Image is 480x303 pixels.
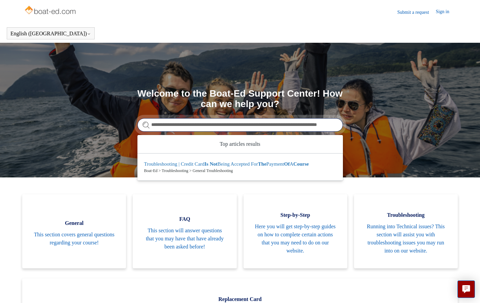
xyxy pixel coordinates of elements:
[32,219,116,227] span: General
[10,31,91,37] button: English ([GEOGRAPHIC_DATA])
[457,280,475,298] button: Live chat
[144,168,336,174] zd-autocomplete-breadcrumbs-multibrand: Boat-Ed > Troubleshooting > General Troubleshooting
[364,211,448,219] span: Troubleshooting
[254,223,337,255] span: Here you will get step-by-step guides on how to complete certain actions that you may need to do ...
[137,118,343,132] input: Search
[244,194,347,268] a: Step-by-Step Here you will get step-by-step guides on how to complete certain actions that you ma...
[293,161,309,167] em: Course
[143,215,226,223] span: FAQ
[137,135,343,154] zd-autocomplete-header: Top articles results
[22,194,126,268] a: General This section covers general questions regarding your course!
[144,161,309,168] zd-autocomplete-title-multibrand: Suggested result 1 Troubleshooting | Credit Card Is Not Being Accepted For The Payment Of A Course
[397,9,436,16] a: Submit a request
[364,223,448,255] span: Running into Technical issues? This section will assist you with troubleshooting issues you may r...
[137,89,343,109] h1: Welcome to the Boat-Ed Support Center! How can we help you?
[354,194,458,268] a: Troubleshooting Running into Technical issues? This section will assist you with troubleshooting ...
[24,4,77,18] img: Boat-Ed Help Center home page
[32,231,116,247] span: This section covers general questions regarding your course!
[284,161,290,167] em: Of
[210,161,217,167] em: Not
[254,211,337,219] span: Step-by-Step
[204,161,209,167] em: Is
[133,194,236,268] a: FAQ This section will answer questions that you may have that have already been asked before!
[258,161,266,167] em: The
[143,227,226,251] span: This section will answer questions that you may have that have already been asked before!
[436,8,456,16] a: Sign in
